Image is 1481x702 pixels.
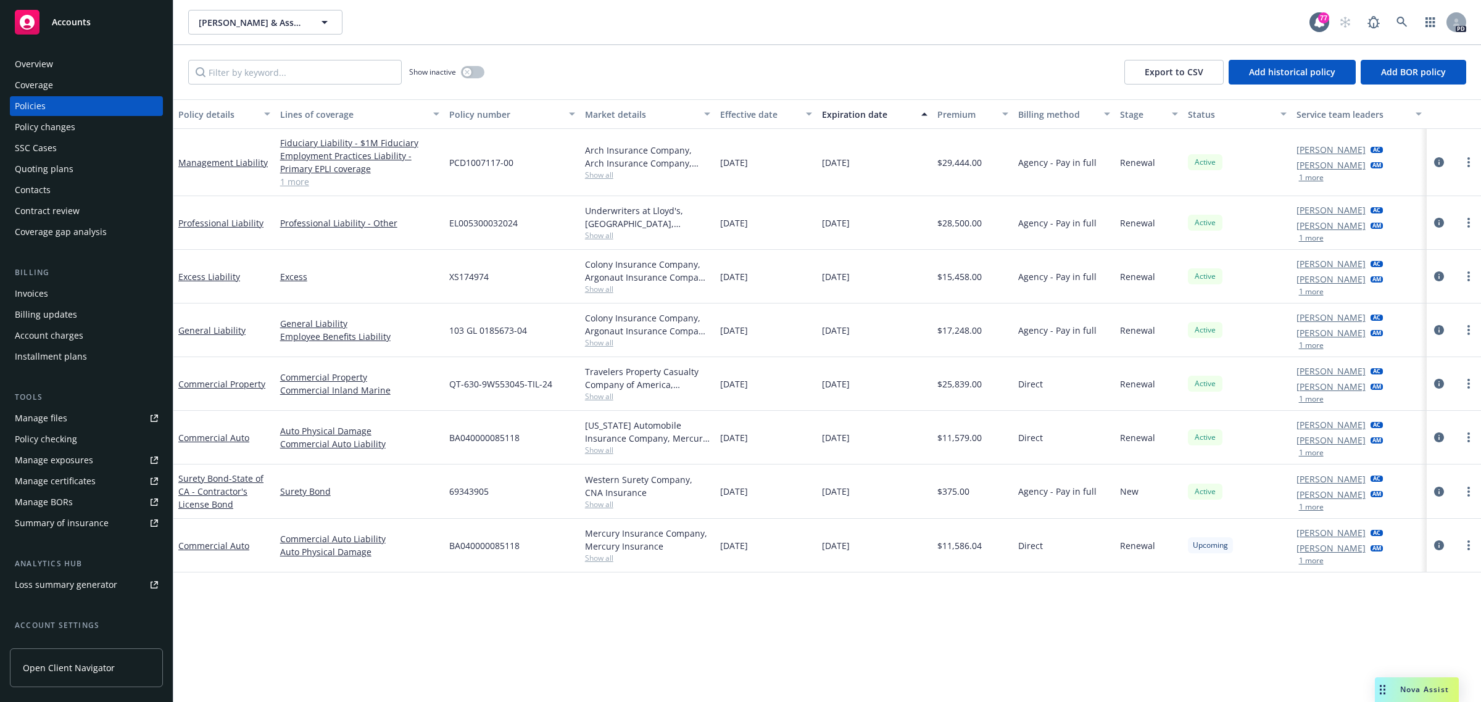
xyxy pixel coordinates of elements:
[937,378,982,390] span: $25,839.00
[280,270,439,283] a: Excess
[1018,217,1097,229] span: Agency - Pay in full
[1183,99,1292,129] button: Status
[280,424,439,437] a: Auto Physical Damage
[1361,60,1466,85] button: Add BOR policy
[10,5,163,39] a: Accounts
[937,324,982,337] span: $17,248.00
[178,217,263,229] a: Professional Liability
[1292,99,1427,129] button: Service team leaders
[10,75,163,95] a: Coverage
[1296,418,1366,431] a: [PERSON_NAME]
[10,513,163,533] a: Summary of insurance
[10,492,163,512] a: Manage BORs
[1296,204,1366,217] a: [PERSON_NAME]
[1333,10,1358,35] a: Start snowing
[932,99,1014,129] button: Premium
[15,429,77,449] div: Policy checking
[585,230,711,241] span: Show all
[822,378,850,390] span: [DATE]
[1461,538,1476,553] a: more
[1296,159,1366,171] a: [PERSON_NAME]
[10,450,163,470] a: Manage exposures
[10,54,163,74] a: Overview
[720,270,748,283] span: [DATE]
[10,429,163,449] a: Policy checking
[10,284,163,304] a: Invoices
[280,330,439,343] a: Employee Benefits Liability
[822,156,850,169] span: [DATE]
[1018,156,1097,169] span: Agency - Pay in full
[1229,60,1356,85] button: Add historical policy
[585,527,711,553] div: Mercury Insurance Company, Mercury Insurance
[822,108,914,121] div: Expiration date
[1318,12,1329,23] div: 77
[1193,271,1218,282] span: Active
[275,99,444,129] button: Lines of coverage
[449,108,562,121] div: Policy number
[937,539,982,552] span: $11,586.04
[1120,156,1155,169] span: Renewal
[1193,217,1218,228] span: Active
[1120,431,1155,444] span: Renewal
[585,108,697,121] div: Market details
[1299,174,1324,181] button: 1 more
[1432,376,1446,391] a: circleInformation
[580,99,716,129] button: Market details
[178,473,263,510] span: - State of CA - Contractor's License Bond
[1432,215,1446,230] a: circleInformation
[280,532,439,545] a: Commercial Auto Liability
[585,258,711,284] div: Colony Insurance Company, Argonaut Insurance Company (Argo), Amwins
[15,637,68,656] div: Service team
[585,144,711,170] div: Arch Insurance Company, Arch Insurance Company, Amwins
[15,450,93,470] div: Manage exposures
[822,485,850,498] span: [DATE]
[409,67,456,77] span: Show inactive
[280,437,439,450] a: Commercial Auto Liability
[280,108,426,121] div: Lines of coverage
[1461,215,1476,230] a: more
[1193,157,1218,168] span: Active
[10,391,163,403] div: Tools
[1461,430,1476,445] a: more
[720,485,748,498] span: [DATE]
[1381,66,1446,78] span: Add BOR policy
[1296,434,1366,447] a: [PERSON_NAME]
[10,575,163,595] a: Loss summary generator
[280,217,439,229] a: Professional Liability - Other
[1018,270,1097,283] span: Agency - Pay in full
[1461,484,1476,499] a: more
[585,337,711,348] span: Show all
[1124,60,1224,85] button: Export to CSV
[178,540,249,551] a: Commercial Auto
[15,513,109,533] div: Summary of insurance
[1299,449,1324,456] button: 1 more
[720,156,748,169] span: [DATE]
[15,75,53,95] div: Coverage
[1296,380,1366,393] a: [PERSON_NAME]
[585,365,711,391] div: Travelers Property Casualty Company of America, Travelers Insurance
[822,431,850,444] span: [DATE]
[720,217,748,229] span: [DATE]
[1432,538,1446,553] a: circleInformation
[10,201,163,221] a: Contract review
[720,378,748,390] span: [DATE]
[1296,143,1366,156] a: [PERSON_NAME]
[1461,376,1476,391] a: more
[1188,108,1273,121] div: Status
[1432,484,1446,499] a: circleInformation
[15,180,51,200] div: Contacts
[1299,234,1324,242] button: 1 more
[720,108,799,121] div: Effective date
[178,108,257,121] div: Policy details
[10,222,163,242] a: Coverage gap analysis
[1296,219,1366,232] a: [PERSON_NAME]
[1432,155,1446,170] a: circleInformation
[280,384,439,397] a: Commercial Inland Marine
[444,99,580,129] button: Policy number
[720,539,748,552] span: [DATE]
[15,408,67,428] div: Manage files
[449,431,520,444] span: BA040000085118
[1296,108,1409,121] div: Service team leaders
[1296,257,1366,270] a: [PERSON_NAME]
